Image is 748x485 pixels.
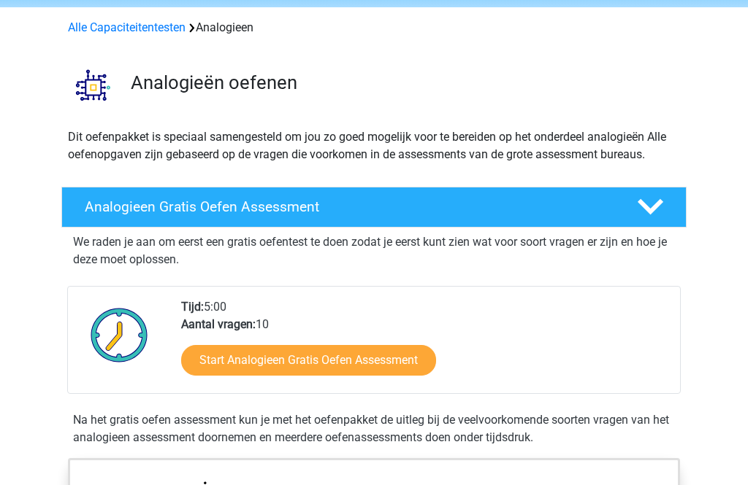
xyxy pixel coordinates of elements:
[67,411,681,446] div: Na het gratis oefen assessment kun je met het oefenpakket de uitleg bij de veelvoorkomende soorte...
[83,298,156,371] img: Klok
[170,298,679,393] div: 5:00 10
[68,20,186,34] a: Alle Capaciteitentesten
[181,345,436,376] a: Start Analogieen Gratis Oefen Assessment
[68,128,680,163] p: Dit oefenpakket is speciaal samengesteld om jou zo goed mogelijk voor te bereiden op het onderdee...
[181,317,256,331] b: Aantal vragen:
[85,198,614,215] h4: Analogieen Gratis Oefen Assessment
[62,54,124,116] img: analogieen
[73,233,675,268] p: We raden je aan om eerst een gratis oefentest te doen zodat je eerst kunt zien wat voor soort vra...
[131,71,675,94] h3: Analogieën oefenen
[181,300,204,314] b: Tijd:
[62,19,686,36] div: Analogieen
[56,187,692,228] a: Analogieen Gratis Oefen Assessment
